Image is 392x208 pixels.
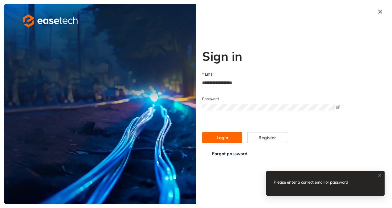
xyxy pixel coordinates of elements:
button: Register [247,132,287,143]
input: Password [202,104,335,110]
h2: Sign in [202,49,344,64]
div: Please enter a correct email or password [274,178,356,186]
span: eye-invisible [336,105,340,109]
button: Login [202,132,242,143]
span: Login [217,134,228,141]
label: Password [202,96,219,102]
button: Forgot password [202,148,257,159]
span: Register [259,134,276,141]
label: Email [202,72,214,77]
img: cover image [4,4,196,204]
input: Email [202,78,344,87]
span: Forgot password [212,150,247,157]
